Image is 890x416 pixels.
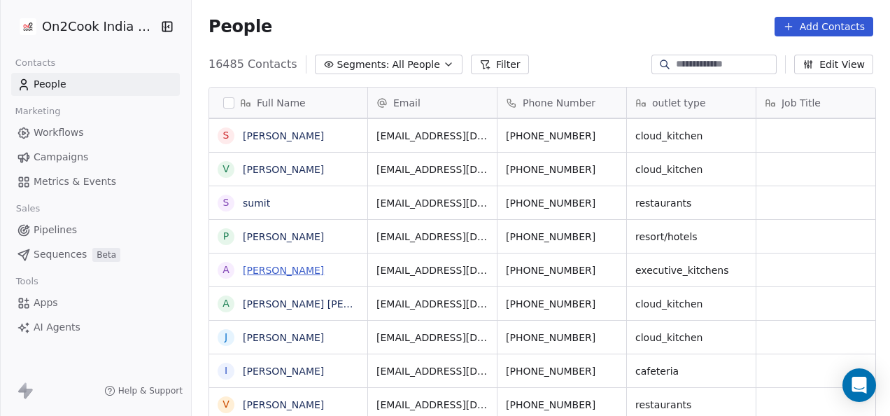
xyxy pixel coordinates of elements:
span: AI Agents [34,320,80,335]
span: [EMAIL_ADDRESS][DOMAIN_NAME] [376,196,488,210]
div: I [225,363,227,378]
span: Help & Support [118,385,183,396]
a: [PERSON_NAME] [243,265,324,276]
span: [EMAIL_ADDRESS][DOMAIN_NAME] [376,230,488,244]
span: [PHONE_NUMBER] [506,331,595,345]
span: [EMAIL_ADDRESS][DOMAIN_NAME] [376,129,488,143]
a: Campaigns [11,146,180,169]
span: [EMAIL_ADDRESS][DOMAIN_NAME] [376,364,488,378]
span: Apps [34,296,58,310]
button: Filter [471,55,529,74]
a: Apps [11,291,180,314]
div: J [225,330,227,345]
div: A [222,296,229,311]
span: cloud_kitchen [635,331,702,345]
span: Segments: [337,57,390,72]
span: Beta [92,248,120,262]
span: People [209,16,272,37]
a: [PERSON_NAME] [243,332,324,343]
span: Sales [10,198,46,219]
span: restaurants [635,196,691,210]
span: Workflows [34,125,84,140]
span: [PHONE_NUMBER] [506,297,595,311]
span: Job Title [782,96,821,110]
div: Full Name [209,88,367,118]
span: [EMAIL_ADDRESS][DOMAIN_NAME] [376,263,488,277]
span: cafeteria [635,364,679,378]
span: executive_kitchens [635,263,729,277]
span: cloud_kitchen [635,297,702,311]
div: Phone Number [497,88,626,118]
a: Metrics & Events [11,170,180,193]
button: Add Contacts [775,17,873,36]
a: People [11,73,180,96]
a: [PERSON_NAME] [243,399,324,410]
span: [PHONE_NUMBER] [506,129,595,143]
button: On2Cook India Pvt. Ltd. [17,15,151,39]
span: [PHONE_NUMBER] [506,398,595,412]
div: outlet type [627,88,756,118]
a: [PERSON_NAME] [243,130,324,141]
div: Job Title [756,88,885,118]
span: outlet type [652,96,706,110]
a: [PERSON_NAME] [PERSON_NAME] [243,298,409,310]
span: People [34,77,66,92]
span: [PHONE_NUMBER] [506,263,595,277]
span: [PHONE_NUMBER] [506,162,595,176]
span: [EMAIL_ADDRESS][DOMAIN_NAME] [376,398,488,412]
a: [PERSON_NAME] [243,164,324,175]
span: On2Cook India Pvt. Ltd. [42,18,157,36]
span: Tools [10,271,44,292]
a: Help & Support [104,385,183,396]
a: AI Agents [11,316,180,339]
span: cloud_kitchen [635,129,702,143]
div: A [222,263,229,277]
a: Workflows [11,121,180,144]
a: sumit [243,197,270,209]
span: All People [393,57,440,72]
span: [PHONE_NUMBER] [506,196,595,210]
div: s [223,195,229,210]
span: [PHONE_NUMBER] [506,364,595,378]
span: Campaigns [34,150,88,165]
a: [PERSON_NAME] [243,366,324,377]
div: P [223,229,229,244]
span: cloud_kitchen [635,162,702,176]
span: [EMAIL_ADDRESS][DOMAIN_NAME] [376,297,488,311]
span: resort/hotels [635,230,698,244]
div: Open Intercom Messenger [842,368,876,402]
span: Phone Number [523,96,595,110]
span: 16485 Contacts [209,56,297,73]
span: [EMAIL_ADDRESS][DOMAIN_NAME] [376,162,488,176]
div: V [222,397,229,412]
span: [PHONE_NUMBER] [506,230,595,244]
img: on2cook%20logo-04%20copy.jpg [20,18,36,35]
span: Marketing [9,101,66,122]
span: Contacts [9,53,62,74]
span: Full Name [257,96,306,110]
div: Email [368,88,497,118]
div: S [223,128,229,143]
div: V [222,162,229,176]
a: Pipelines [11,219,180,242]
a: [PERSON_NAME] [243,231,324,242]
span: Sequences [34,247,87,262]
span: Pipelines [34,223,77,237]
span: [EMAIL_ADDRESS][DOMAIN_NAME] [376,331,488,345]
span: restaurants [635,398,691,412]
button: Edit View [794,55,873,74]
span: Email [393,96,421,110]
span: Metrics & Events [34,174,116,189]
a: SequencesBeta [11,243,180,266]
